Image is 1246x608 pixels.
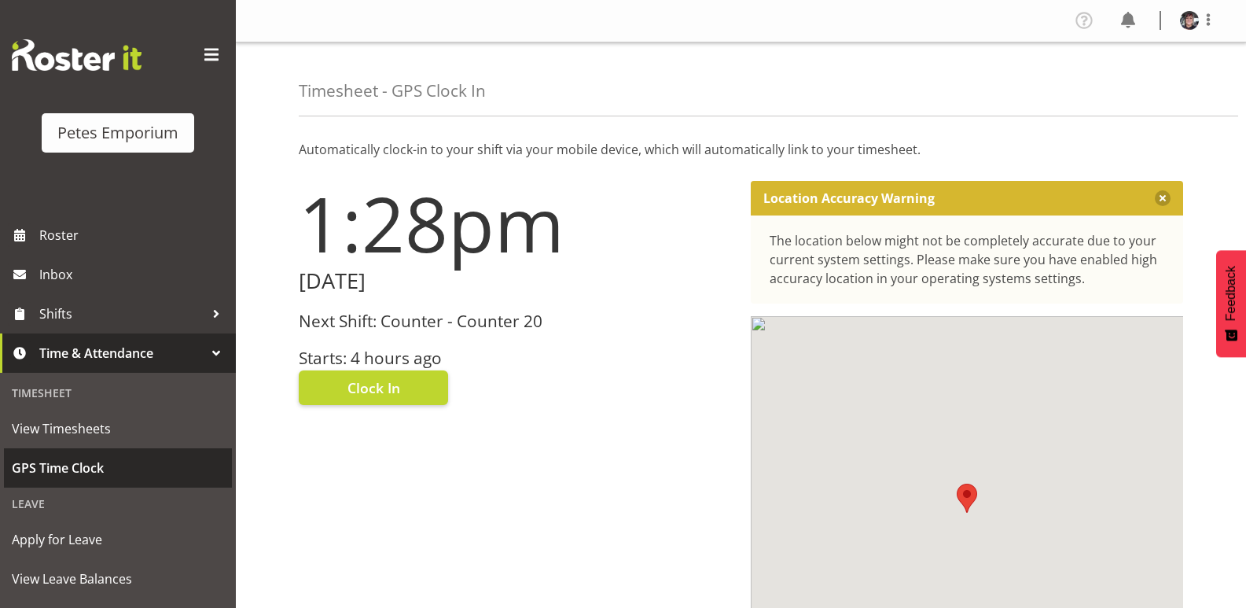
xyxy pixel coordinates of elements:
span: Feedback [1224,266,1238,321]
div: Petes Emporium [57,121,178,145]
span: Clock In [347,378,400,398]
button: Close message [1155,190,1171,206]
h3: Starts: 4 hours ago [299,349,732,367]
a: GPS Time Clock [4,448,232,488]
div: Timesheet [4,377,232,409]
a: View Timesheets [4,409,232,448]
button: Feedback - Show survey [1216,250,1246,357]
span: GPS Time Clock [12,456,224,480]
img: Rosterit website logo [12,39,142,71]
div: Leave [4,488,232,520]
span: Apply for Leave [12,528,224,551]
h4: Timesheet - GPS Clock In [299,82,486,100]
a: Apply for Leave [4,520,232,559]
span: Time & Attendance [39,341,204,365]
h2: [DATE] [299,269,732,293]
div: The location below might not be completely accurate due to your current system settings. Please m... [770,231,1165,288]
span: Roster [39,223,228,247]
button: Clock In [299,370,448,405]
span: Shifts [39,302,204,326]
p: Automatically clock-in to your shift via your mobile device, which will automatically link to you... [299,140,1183,159]
span: View Timesheets [12,417,224,440]
span: Inbox [39,263,228,286]
img: michelle-whaleb4506e5af45ffd00a26cc2b6420a9100.png [1180,11,1199,30]
p: Location Accuracy Warning [763,190,935,206]
a: View Leave Balances [4,559,232,599]
span: View Leave Balances [12,567,224,591]
h1: 1:28pm [299,181,732,266]
h3: Next Shift: Counter - Counter 20 [299,312,732,330]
